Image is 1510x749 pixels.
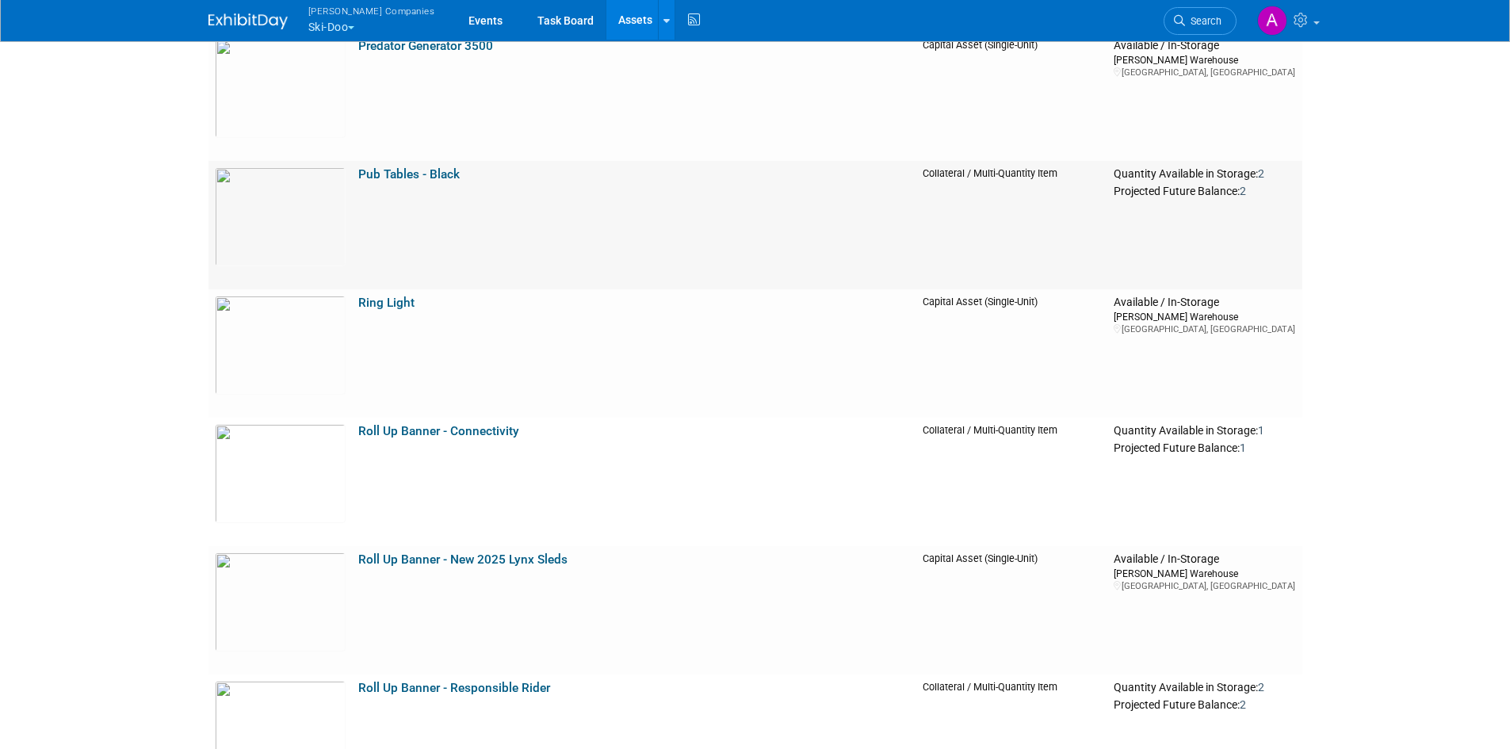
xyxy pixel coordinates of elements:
div: [PERSON_NAME] Warehouse [1114,53,1295,67]
td: Capital Asset (Single-Unit) [916,32,1107,161]
a: Ring Light [358,296,415,310]
div: [PERSON_NAME] Warehouse [1114,310,1295,323]
img: ExhibitDay [208,13,288,29]
div: [GEOGRAPHIC_DATA], [GEOGRAPHIC_DATA] [1114,67,1295,78]
div: Quantity Available in Storage: [1114,681,1295,695]
span: 2 [1258,167,1264,180]
a: Roll Up Banner - Responsible Rider [358,681,550,695]
img: Amy Brickweg [1257,6,1287,36]
div: Projected Future Balance: [1114,695,1295,713]
div: Available / In-Storage [1114,552,1295,567]
div: Available / In-Storage [1114,39,1295,53]
div: [PERSON_NAME] Warehouse [1114,567,1295,580]
span: 2 [1240,698,1246,711]
a: Roll Up Banner - New 2025 Lynx Sleds [358,552,568,567]
div: Available / In-Storage [1114,296,1295,310]
td: Collateral / Multi-Quantity Item [916,161,1107,289]
span: Search [1185,15,1221,27]
td: Collateral / Multi-Quantity Item [916,418,1107,546]
a: Search [1164,7,1237,35]
span: 1 [1258,424,1264,437]
a: Pub Tables - Black [358,167,460,182]
a: Roll Up Banner - Connectivity [358,424,519,438]
span: [PERSON_NAME] Companies [308,2,435,19]
td: Capital Asset (Single-Unit) [916,289,1107,418]
div: Projected Future Balance: [1114,182,1295,199]
a: Predator Generator 3500 [358,39,493,53]
div: [GEOGRAPHIC_DATA], [GEOGRAPHIC_DATA] [1114,323,1295,335]
div: Quantity Available in Storage: [1114,167,1295,182]
span: 2 [1240,185,1246,197]
div: Projected Future Balance: [1114,438,1295,456]
span: 2 [1258,681,1264,694]
span: 1 [1240,441,1246,454]
td: Capital Asset (Single-Unit) [916,546,1107,674]
div: [GEOGRAPHIC_DATA], [GEOGRAPHIC_DATA] [1114,580,1295,592]
div: Quantity Available in Storage: [1114,424,1295,438]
